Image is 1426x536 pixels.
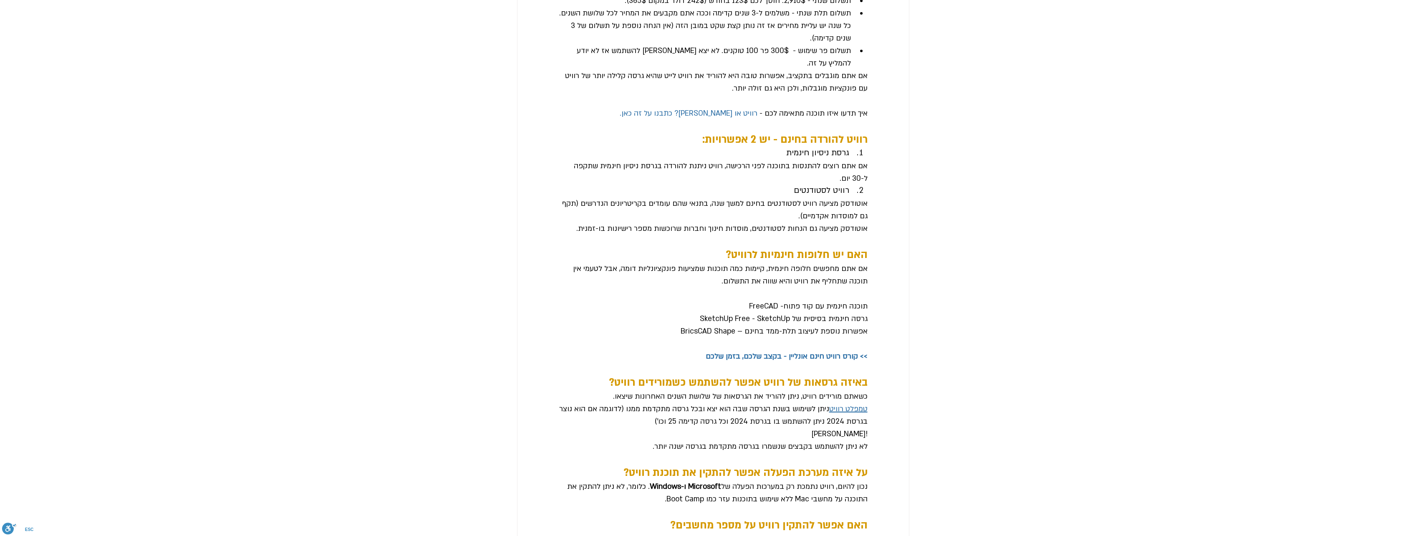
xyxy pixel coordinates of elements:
[575,46,851,68] span: תשלום פר שימוש - 300$ פר 100 טוקנים. לא יצא [PERSON_NAME] להשתמש אז לא יודע להמליץ על זה.
[700,314,868,324] span: SketchUp Free - SketchUp גרסה חינמית בסיסית של
[721,482,868,491] span: נכון להיום, רוויט נתמכת רק במערכות הפעלה של
[749,301,783,311] span: FreeCAD -
[760,109,868,118] span: איך תדעו איזו תוכנה מתאימה לכם -
[609,376,868,389] span: באיזה גרסאות של רוויט אפשר להשתמש כשמורידים רוויט?
[783,301,868,311] span: תוכנה חינמית עם קוד פתוח
[565,482,868,504] span: . כלומר, לא ניתן להתקין את התוכנה על מחשבי Mac ללא שימוש בתוכנות עזר כמו Boot Camp.
[650,482,721,491] span: Microsoft ו-Windows
[563,71,868,93] span: אם אתם מוגבלים בתקציב, אפשרות טובה היא להוריד את רוויט לייט שהיא גרסה קלילה יותר של רוויט עם פונק...
[786,147,849,158] span: גרסת ניסיון חינמית
[576,224,868,233] span: אוטודסק מציעה גם הנחות לסטודנטים, מוסדות חינוך וחברות שרוכשות מספר רישיונות בו-זמנית.
[557,8,851,43] span: תשלום תלת שנתי - משלמים ל-3 שנים קדימה וככה אתם מקבעים את המחיר לכל שלושת השנים. כל שנה יש עליית ...
[560,199,868,221] span: אוטודסק מציעה רוויט לסטודנטים בחינם למשך שנה, בתנאי שהם עומדים בקריטריונים הנדרשים (תקף גם למוסדו...
[726,248,868,262] span: האם יש חלופות חינמיות לרוויט?
[706,351,868,361] a: >> קורס רוויט חינם אונליין - בקצב שלכם, בזמן שלכם
[623,466,868,480] span: על איזה מערכת הפעלה אפשר להתקין את תוכנת רוויט?
[829,404,868,414] a: טמפלט רוויט
[653,442,868,451] span: לא ניתן להשתמש בקבצים שנשמרו בגרסה מתקדמת בגרסה ישנה יותר.
[670,518,868,532] span: האם אפשר להתקין רוויט על מספר מחשבים?
[811,429,868,439] span: [PERSON_NAME]!
[702,133,868,147] span: רוויט להורדה בחינם - יש 2 אפשרויות:
[794,185,849,196] span: רוויט לסטודנטים
[571,264,868,286] span: אם אתם מחפשים חלופה חינמית, קיימות כמה תוכנות שמציעות פונקציונליות דומה, אבל לטעמי אין תוכנה שתחל...
[613,392,868,401] span: כשאתם מורידים רוויט, ניתן להוריד את הגרסאות של שלושת השנים האחרונות שיצאו.
[620,109,757,118] a: רוויט או [PERSON_NAME]? כתבנו על זה כאן.
[681,326,868,336] span: BricsCAD Shape – אפשרות נוספת לעיצוב תלת-ממד בחינם
[572,161,868,183] span: אם אתם רוצים להתנסות בתוכנה לפני הרכישה, רוויט ניתנת להורדה בגרסת ניסיון חינמית שתקפה ל-30 יום.
[557,404,868,426] span: ניתן לשימוש בשנת הגרסה שבה הוא יצא ובכל גרסה מתקדמת ממנו (לדוגמה אם הוא נוצר בגרסת 2024 ניתן להשת...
